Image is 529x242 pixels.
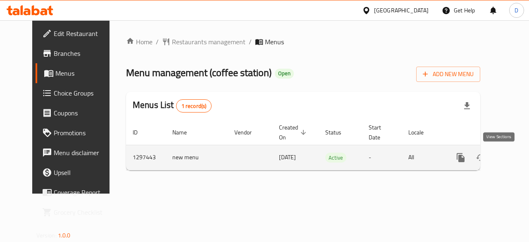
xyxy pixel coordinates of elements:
[369,122,392,142] span: Start Date
[36,83,121,103] a: Choice Groups
[54,48,114,58] span: Branches
[515,6,518,15] span: D
[54,168,114,177] span: Upsell
[54,128,114,138] span: Promotions
[451,148,471,168] button: more
[54,29,114,38] span: Edit Restaurant
[325,153,346,163] span: Active
[54,187,114,197] span: Coverage Report
[36,103,121,123] a: Coupons
[55,68,114,78] span: Menus
[133,127,148,137] span: ID
[36,63,121,83] a: Menus
[249,37,252,47] li: /
[374,6,429,15] div: [GEOGRAPHIC_DATA]
[36,24,121,43] a: Edit Restaurant
[471,148,491,168] button: Change Status
[279,122,309,142] span: Created On
[176,102,212,110] span: 1 record(s)
[325,153,346,163] div: Active
[416,67,480,82] button: Add New Menu
[36,143,121,163] a: Menu disclaimer
[36,182,121,202] a: Coverage Report
[402,145,444,170] td: All
[126,37,480,47] nav: breadcrumb
[133,99,212,113] h2: Menus List
[156,37,159,47] li: /
[265,37,284,47] span: Menus
[36,163,121,182] a: Upsell
[362,145,402,170] td: -
[457,96,477,116] div: Export file
[279,152,296,163] span: [DATE]
[126,37,153,47] a: Home
[423,69,474,79] span: Add New Menu
[54,207,114,217] span: Grocery Checklist
[36,43,121,63] a: Branches
[166,145,228,170] td: new menu
[275,69,294,79] div: Open
[172,127,198,137] span: Name
[36,123,121,143] a: Promotions
[36,230,57,241] span: Version:
[126,145,166,170] td: 1297443
[58,230,71,241] span: 1.0.0
[275,70,294,77] span: Open
[36,202,121,222] a: Grocery Checklist
[126,63,272,82] span: Menu management ( coffee station )
[54,88,114,98] span: Choice Groups
[408,127,434,137] span: Locale
[325,127,352,137] span: Status
[234,127,262,137] span: Vendor
[176,99,212,113] div: Total records count
[162,37,245,47] a: Restaurants management
[54,108,114,118] span: Coupons
[54,148,114,158] span: Menu disclaimer
[172,37,245,47] span: Restaurants management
